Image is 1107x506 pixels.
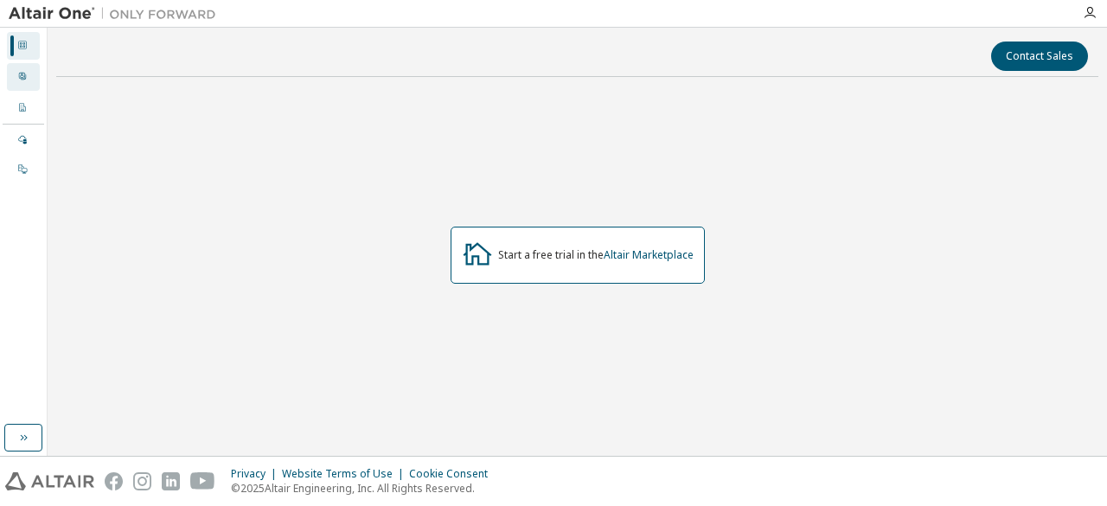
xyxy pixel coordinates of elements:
div: User Profile [7,63,40,91]
div: Managed [7,126,40,154]
img: facebook.svg [105,472,123,490]
div: Company Profile [7,94,40,122]
img: altair_logo.svg [5,472,94,490]
img: instagram.svg [133,472,151,490]
p: © 2025 Altair Engineering, Inc. All Rights Reserved. [231,481,498,496]
div: Dashboard [7,32,40,60]
div: Start a free trial in the [498,248,694,262]
img: youtube.svg [190,472,215,490]
div: Cookie Consent [409,467,498,481]
div: Privacy [231,467,282,481]
img: Altair One [9,5,225,22]
a: Altair Marketplace [604,247,694,262]
button: Contact Sales [991,42,1088,71]
div: Website Terms of Use [282,467,409,481]
img: linkedin.svg [162,472,180,490]
div: On Prem [7,156,40,183]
